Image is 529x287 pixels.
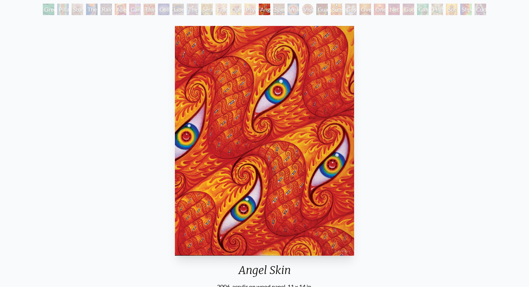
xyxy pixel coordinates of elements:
[172,4,184,15] div: Liberation Through Seeing
[360,4,371,15] div: Oversoul
[158,4,169,15] div: Collective Vision
[115,4,126,15] div: Aperture
[417,4,429,15] div: Cannafist
[57,4,69,15] div: Pillar of Awareness
[273,4,285,15] div: Spectral Lotus
[201,4,213,15] div: Seraphic Transport Docking on the Third Eye
[302,4,313,15] div: Vision [PERSON_NAME]
[144,4,155,15] div: Third Eye Tears of Joy
[403,4,414,15] div: Godself
[446,4,457,15] div: Sol Invictus
[187,4,198,15] div: The Seer
[345,4,357,15] div: Cosmic Elf
[244,4,256,15] div: Psychomicrograph of a Fractal Paisley Cherub Feather Tip
[460,4,472,15] div: Shpongled
[72,4,83,15] div: Study for the Great Turn
[388,4,400,15] div: Net of Being
[172,264,357,282] div: Angel Skin
[331,4,342,15] div: Sunyata
[374,4,385,15] div: One
[129,4,141,15] div: Cannabis Sutra
[288,4,299,15] div: Vision Crystal
[100,4,112,15] div: Rainbow Eye Ripple
[431,4,443,15] div: Higher Vision
[216,4,227,15] div: Fractal Eyes
[316,4,328,15] div: Guardian of Infinite Vision
[475,4,486,15] div: Cuddle
[86,4,98,15] div: The Torch
[259,4,270,15] div: Angel Skin
[175,26,354,256] img: Angel-Skin-2006-Alex-Grey-watermarked.jpg
[230,4,241,15] div: Ophanic Eyelash
[43,4,54,15] div: Green Hand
